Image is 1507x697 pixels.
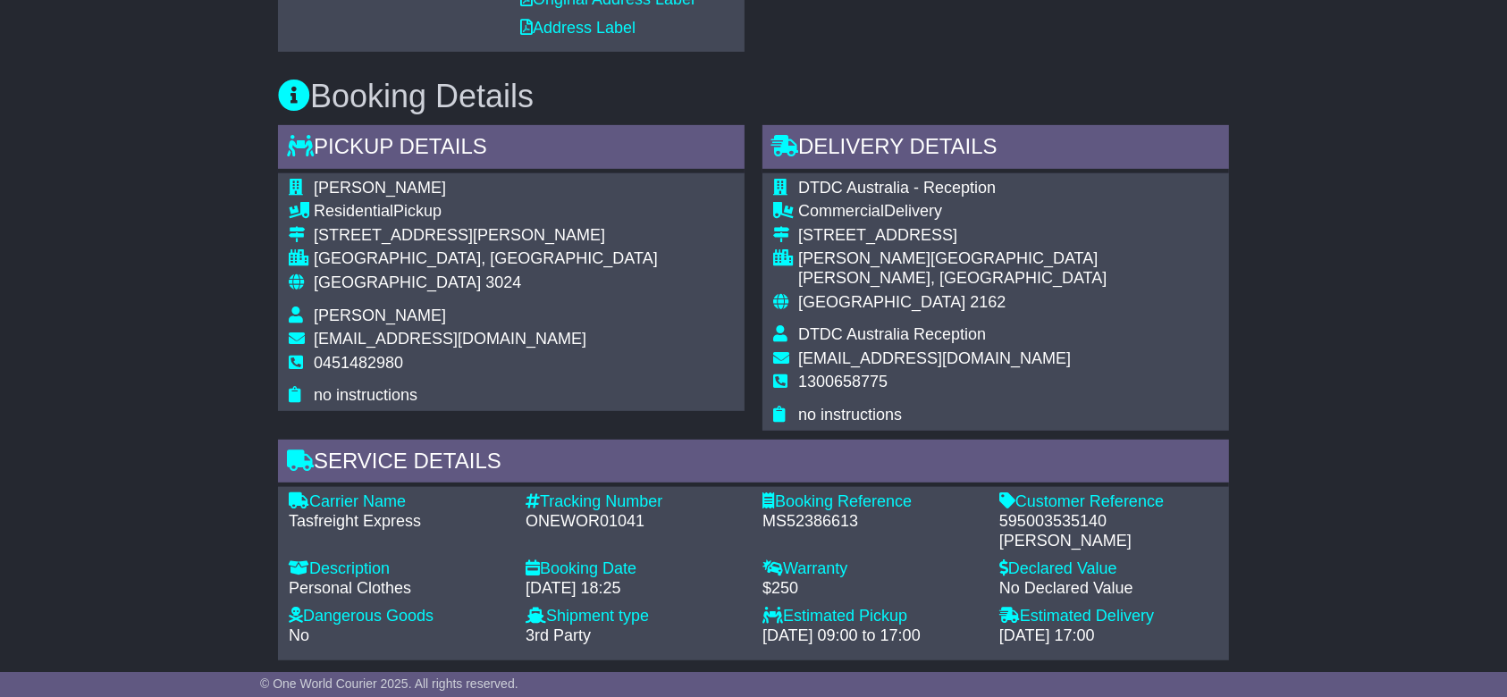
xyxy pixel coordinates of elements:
[762,559,981,579] div: Warranty
[999,607,1218,626] div: Estimated Delivery
[999,579,1218,599] div: No Declared Value
[999,626,1218,646] div: [DATE] 17:00
[798,202,884,220] span: Commercial
[260,676,518,691] span: © One World Courier 2025. All rights reserved.
[798,406,902,424] span: no instructions
[289,512,508,532] div: Tasfreight Express
[999,559,1218,579] div: Declared Value
[798,226,1218,246] div: [STREET_ADDRESS]
[970,293,1006,311] span: 2162
[526,492,745,512] div: Tracking Number
[289,559,508,579] div: Description
[314,307,446,324] span: [PERSON_NAME]
[526,607,745,626] div: Shipment type
[289,607,508,626] div: Dangerous Goods
[999,512,1218,550] div: 595003535140 [PERSON_NAME]
[762,607,981,626] div: Estimated Pickup
[798,202,1218,222] div: Delivery
[762,492,981,512] div: Booking Reference
[314,330,586,348] span: [EMAIL_ADDRESS][DOMAIN_NAME]
[278,440,1229,488] div: Service Details
[314,386,417,404] span: no instructions
[485,273,521,291] span: 3024
[762,626,981,646] div: [DATE] 09:00 to 17:00
[278,125,745,173] div: Pickup Details
[798,349,1071,367] span: [EMAIL_ADDRESS][DOMAIN_NAME]
[314,273,481,291] span: [GEOGRAPHIC_DATA]
[314,249,658,269] div: [GEOGRAPHIC_DATA], [GEOGRAPHIC_DATA]
[314,226,658,246] div: [STREET_ADDRESS][PERSON_NAME]
[289,579,508,599] div: Personal Clothes
[526,626,591,644] span: 3rd Party
[314,354,403,372] span: 0451482980
[762,125,1229,173] div: Delivery Details
[278,79,1229,114] h3: Booking Details
[526,559,745,579] div: Booking Date
[798,325,986,343] span: DTDC Australia Reception
[289,626,309,644] span: No
[798,179,996,197] span: DTDC Australia - Reception
[314,202,658,222] div: Pickup
[520,19,636,37] a: Address Label
[999,492,1218,512] div: Customer Reference
[798,373,888,390] span: 1300658775
[314,202,393,220] span: Residential
[314,179,446,197] span: [PERSON_NAME]
[762,579,981,599] div: $250
[798,293,965,311] span: [GEOGRAPHIC_DATA]
[289,492,508,512] div: Carrier Name
[526,512,745,532] div: ONEWOR01041
[762,512,981,532] div: MS52386613
[526,579,745,599] div: [DATE] 18:25
[798,249,1218,288] div: [PERSON_NAME][GEOGRAPHIC_DATA][PERSON_NAME], [GEOGRAPHIC_DATA]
